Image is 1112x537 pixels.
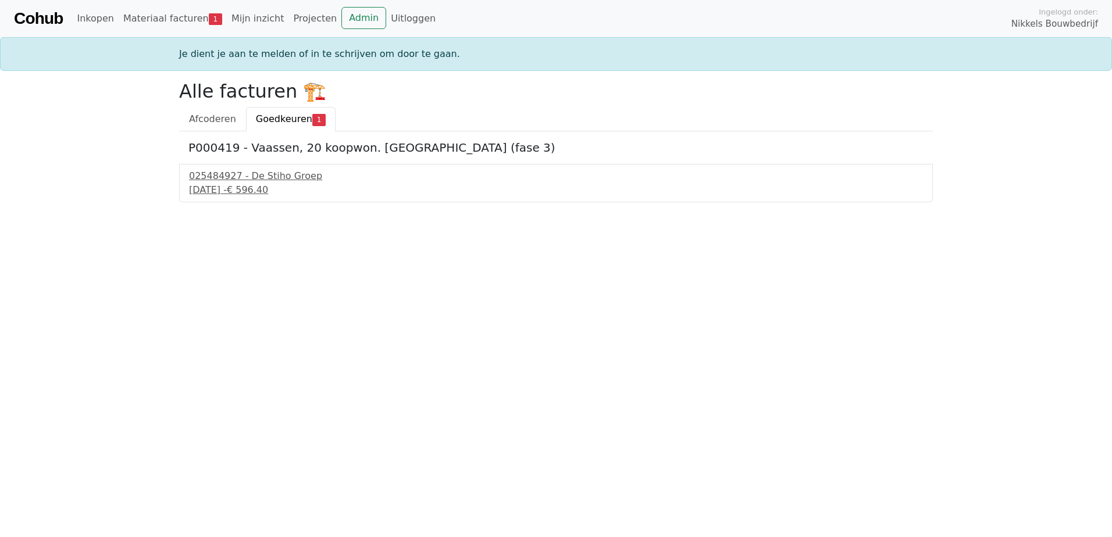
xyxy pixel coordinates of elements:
[256,113,312,124] span: Goedkeuren
[312,114,326,126] span: 1
[189,183,923,197] div: [DATE] -
[189,113,236,124] span: Afcoderen
[209,13,222,25] span: 1
[179,80,933,102] h2: Alle facturen 🏗️
[1039,6,1098,17] span: Ingelogd onder:
[189,169,923,197] a: 025484927 - De Stiho Groep[DATE] -€ 596.40
[246,107,336,131] a: Goedkeuren1
[172,47,940,61] div: Je dient je aan te melden of in te schrijven om door te gaan.
[288,7,341,30] a: Projecten
[227,184,268,195] span: € 596.40
[72,7,118,30] a: Inkopen
[227,7,289,30] a: Mijn inzicht
[188,141,924,155] h5: P000419 - Vaassen, 20 koopwon. [GEOGRAPHIC_DATA] (fase 3)
[14,5,63,33] a: Cohub
[189,169,923,183] div: 025484927 - De Stiho Groep
[119,7,227,30] a: Materiaal facturen1
[341,7,386,29] a: Admin
[179,107,246,131] a: Afcoderen
[1011,17,1098,31] span: Nikkels Bouwbedrijf
[386,7,440,30] a: Uitloggen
